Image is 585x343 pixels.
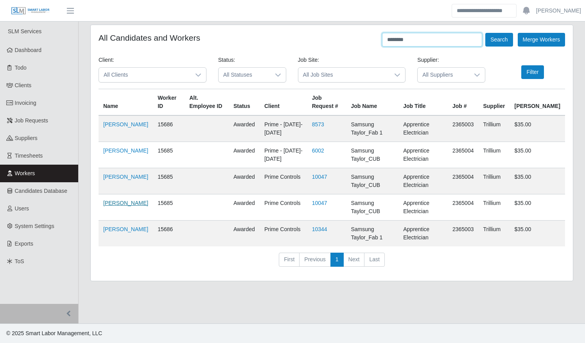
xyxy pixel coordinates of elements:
th: Name [99,89,153,116]
th: Worker ID [153,89,185,116]
a: 10047 [312,174,327,180]
span: All Clients [99,68,190,82]
td: Apprentice Electrician [398,115,448,142]
td: awarded [229,221,260,247]
label: Job Site: [298,56,319,64]
span: © 2025 Smart Labor Management, LLC [6,330,102,336]
td: $35.00 [510,115,565,142]
td: Prime Controls [260,168,307,194]
td: Trillium [478,221,510,247]
span: Timesheets [15,153,43,159]
td: $35.00 [510,168,565,194]
span: Workers [15,170,35,176]
span: SLM Services [8,28,41,34]
td: Samsung Taylor_Fab 1 [346,115,398,142]
td: Samsung Taylor_CUB [346,168,398,194]
td: 2365003 [448,115,479,142]
th: Status [229,89,260,116]
span: Users [15,205,29,212]
span: All Job Sites [298,68,390,82]
td: Apprentice Electrician [398,194,448,221]
label: Supplier: [417,56,439,64]
td: awarded [229,168,260,194]
a: [PERSON_NAME] [103,147,148,154]
td: 15685 [153,142,185,168]
span: ToS [15,258,24,264]
th: Client [260,89,307,116]
td: 2365004 [448,142,479,168]
img: SLM Logo [11,7,50,15]
span: Invoicing [15,100,36,106]
td: Apprentice Electrician [398,142,448,168]
th: Job # [448,89,479,116]
td: 2365003 [448,221,479,247]
th: Job Name [346,89,398,116]
th: [PERSON_NAME] [510,89,565,116]
span: System Settings [15,223,54,229]
nav: pagination [99,253,565,273]
td: Samsung Taylor_CUB [346,142,398,168]
a: 6002 [312,147,324,154]
td: 15686 [153,115,185,142]
a: [PERSON_NAME] [103,200,148,206]
a: 8573 [312,121,324,128]
a: 10344 [312,226,327,232]
label: Status: [218,56,235,64]
td: 15685 [153,194,185,221]
th: Supplier [478,89,510,116]
td: 2365004 [448,168,479,194]
a: [PERSON_NAME] [536,7,581,15]
td: Prime - [DATE]-[DATE] [260,142,307,168]
span: All Statuses [219,68,270,82]
span: All Suppliers [418,68,469,82]
td: awarded [229,194,260,221]
td: $35.00 [510,194,565,221]
td: $35.00 [510,142,565,168]
span: Todo [15,65,27,71]
td: Samsung Taylor_CUB [346,194,398,221]
th: Job Title [398,89,448,116]
td: Apprentice Electrician [398,168,448,194]
h4: All Candidates and Workers [99,33,200,43]
td: 15686 [153,221,185,247]
td: Prime Controls [260,221,307,247]
td: Trillium [478,168,510,194]
span: Candidates Database [15,188,68,194]
span: Suppliers [15,135,38,141]
td: Apprentice Electrician [398,221,448,247]
span: Exports [15,241,33,247]
th: Job Request # [307,89,346,116]
td: 15685 [153,168,185,194]
th: Alt. Employee ID [185,89,229,116]
input: Search [452,4,517,18]
td: awarded [229,115,260,142]
a: [PERSON_NAME] [103,121,148,128]
a: 1 [330,253,344,267]
span: Clients [15,82,32,88]
a: [PERSON_NAME] [103,226,148,232]
td: Prime - [DATE]-[DATE] [260,115,307,142]
span: Dashboard [15,47,42,53]
a: [PERSON_NAME] [103,174,148,180]
span: Job Requests [15,117,48,124]
label: Client: [99,56,114,64]
button: Merge Workers [518,33,565,47]
td: Trillium [478,115,510,142]
button: Search [485,33,513,47]
td: awarded [229,142,260,168]
td: 2365004 [448,194,479,221]
td: Trillium [478,194,510,221]
a: 10047 [312,200,327,206]
button: Filter [521,65,544,79]
td: Trillium [478,142,510,168]
td: $35.00 [510,221,565,247]
td: Samsung Taylor_Fab 1 [346,221,398,247]
td: Prime Controls [260,194,307,221]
